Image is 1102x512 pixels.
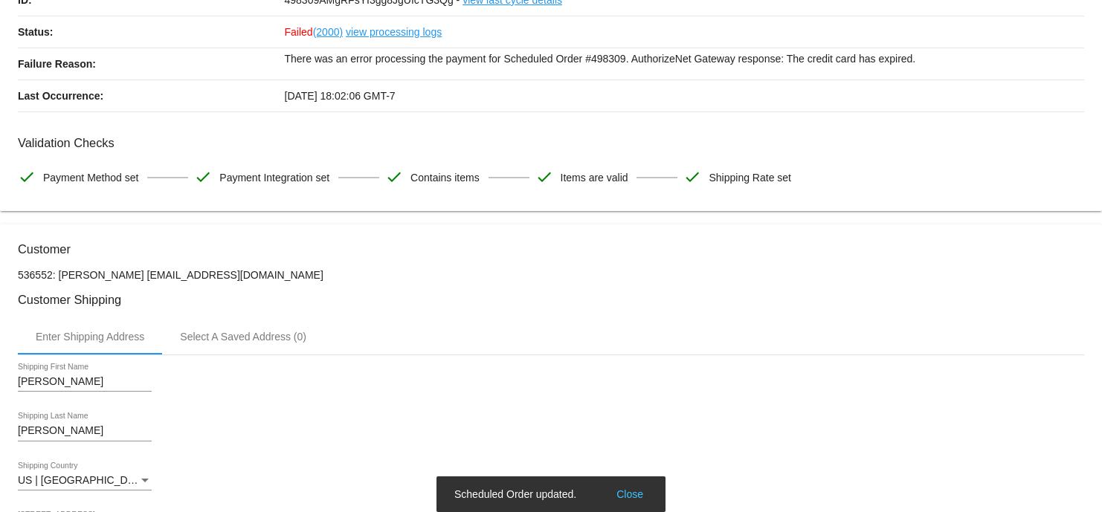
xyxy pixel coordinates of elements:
[285,26,344,38] span: Failed
[18,475,152,487] mat-select: Shipping Country
[36,331,144,343] div: Enter Shipping Address
[454,487,648,502] simple-snack-bar: Scheduled Order updated.
[385,168,403,186] mat-icon: check
[683,168,701,186] mat-icon: check
[18,376,152,388] input: Shipping First Name
[18,80,285,111] p: Last Occurrence:
[612,487,648,502] button: Close
[43,162,138,193] span: Payment Method set
[18,474,149,486] span: US | [GEOGRAPHIC_DATA]
[313,16,343,48] a: (2000)
[535,168,553,186] mat-icon: check
[18,48,285,80] p: Failure Reason:
[18,168,36,186] mat-icon: check
[561,162,628,193] span: Items are valid
[18,242,1084,256] h3: Customer
[18,425,152,437] input: Shipping Last Name
[18,16,285,48] p: Status:
[285,90,396,102] span: [DATE] 18:02:06 GMT-7
[18,293,1084,307] h3: Customer Shipping
[180,331,306,343] div: Select A Saved Address (0)
[709,162,791,193] span: Shipping Rate set
[285,48,1085,69] p: There was an error processing the payment for Scheduled Order #498309. AuthorizeNet Gateway respo...
[18,136,1084,150] h3: Validation Checks
[18,269,1084,281] p: 536552: [PERSON_NAME] [EMAIL_ADDRESS][DOMAIN_NAME]
[346,16,442,48] a: view processing logs
[410,162,480,193] span: Contains items
[219,162,329,193] span: Payment Integration set
[194,168,212,186] mat-icon: check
